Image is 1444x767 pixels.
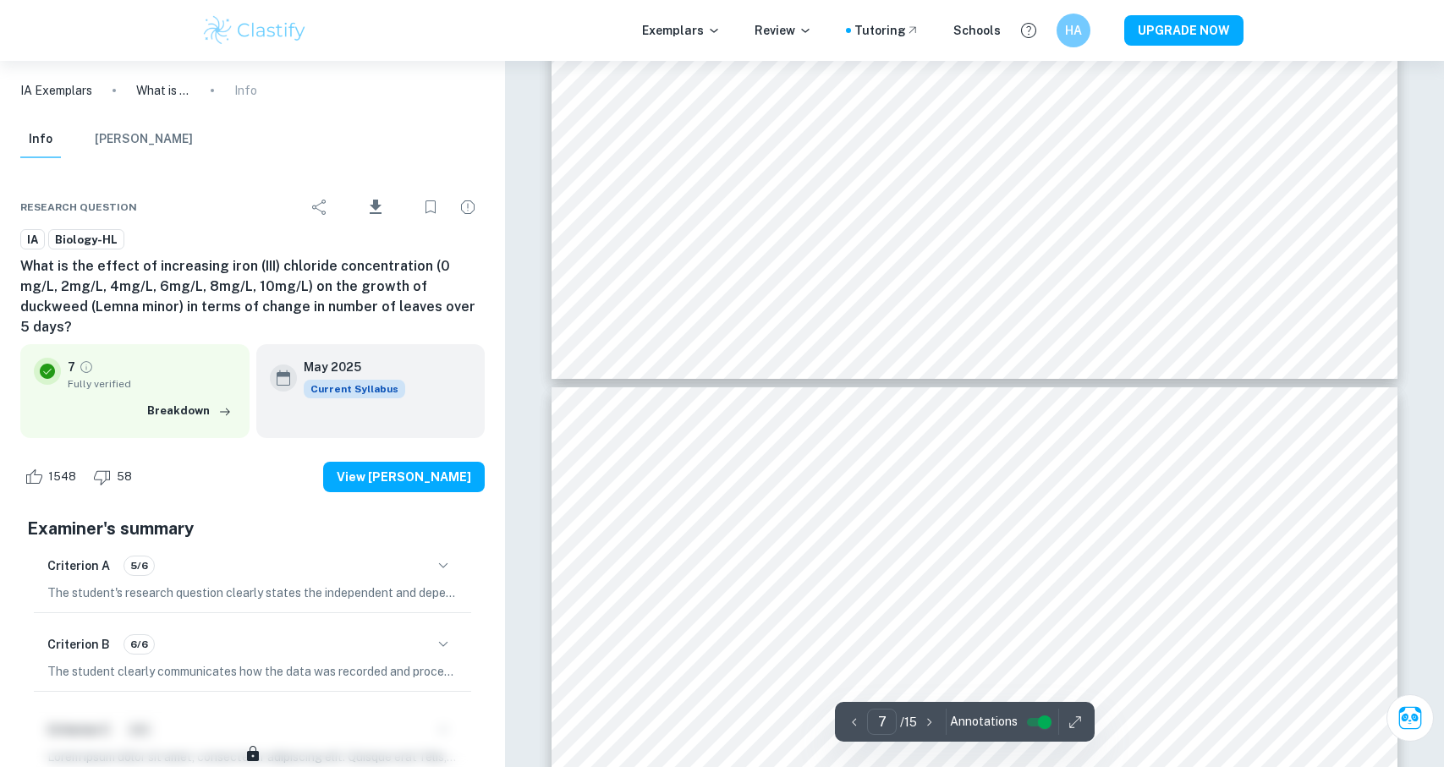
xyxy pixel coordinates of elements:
[47,583,458,602] p: The student's research question clearly states the independent and dependent variables, along wit...
[20,256,485,337] h6: What is the effect of increasing iron (III) chloride concentration (0 mg/L, 2mg/L, 4mg/L, 6mg/L, ...
[89,463,141,490] div: Dislike
[323,462,485,492] button: View [PERSON_NAME]
[755,21,812,40] p: Review
[451,190,485,224] div: Report issue
[304,380,405,398] div: This exemplar is based on the current syllabus. Feel free to refer to it for inspiration/ideas wh...
[68,376,236,392] span: Fully verified
[304,358,392,376] h6: May 2025
[1057,14,1090,47] button: HA
[124,558,154,573] span: 5/6
[48,229,124,250] a: Biology-HL
[201,14,309,47] img: Clastify logo
[20,200,137,215] span: Research question
[950,713,1018,731] span: Annotations
[20,463,85,490] div: Like
[953,21,1001,40] a: Schools
[1124,15,1244,46] button: UPGRADE NOW
[340,185,410,229] div: Download
[304,380,405,398] span: Current Syllabus
[20,81,92,100] a: IA Exemplars
[143,398,236,424] button: Breakdown
[47,556,110,575] h6: Criterion A
[303,190,337,224] div: Share
[68,358,75,376] p: 7
[900,713,917,731] p: / 15
[107,468,141,485] span: 58
[1014,16,1043,45] button: Help and Feedback
[414,190,447,224] div: Bookmark
[49,232,124,249] span: Biology-HL
[642,21,721,40] p: Exemplars
[39,468,85,485] span: 1548
[47,662,458,681] p: The student clearly communicates how the data was recorded and processed, providing a detailed ex...
[20,121,61,158] button: Info
[136,81,190,100] p: What is the effect of increasing iron (III) chloride concentration (0 mg/L, 2mg/L, 4mg/L, 6mg/L, ...
[234,81,257,100] p: Info
[79,359,94,375] a: Grade fully verified
[20,229,45,250] a: IA
[854,21,920,40] a: Tutoring
[1386,694,1434,742] button: Ask Clai
[124,637,154,652] span: 6/6
[27,516,478,541] h5: Examiner's summary
[21,232,44,249] span: IA
[95,121,193,158] button: [PERSON_NAME]
[47,635,110,654] h6: Criterion B
[1063,21,1083,40] h6: HA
